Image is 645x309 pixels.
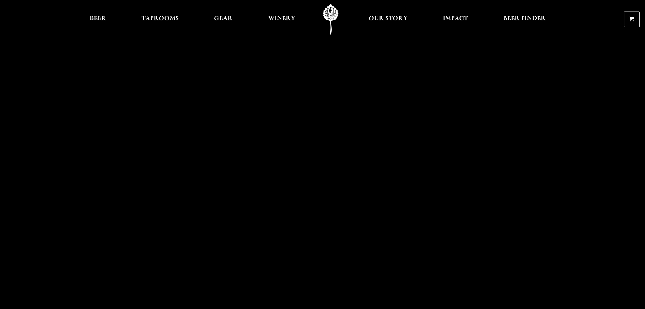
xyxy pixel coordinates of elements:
[438,4,472,35] a: Impact
[210,4,237,35] a: Gear
[268,16,295,21] span: Winery
[499,4,550,35] a: Beer Finder
[214,16,233,21] span: Gear
[142,16,179,21] span: Taprooms
[264,4,300,35] a: Winery
[137,4,183,35] a: Taprooms
[503,16,546,21] span: Beer Finder
[318,4,343,35] a: Odell Home
[85,4,111,35] a: Beer
[369,16,408,21] span: Our Story
[443,16,468,21] span: Impact
[90,16,106,21] span: Beer
[364,4,412,35] a: Our Story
